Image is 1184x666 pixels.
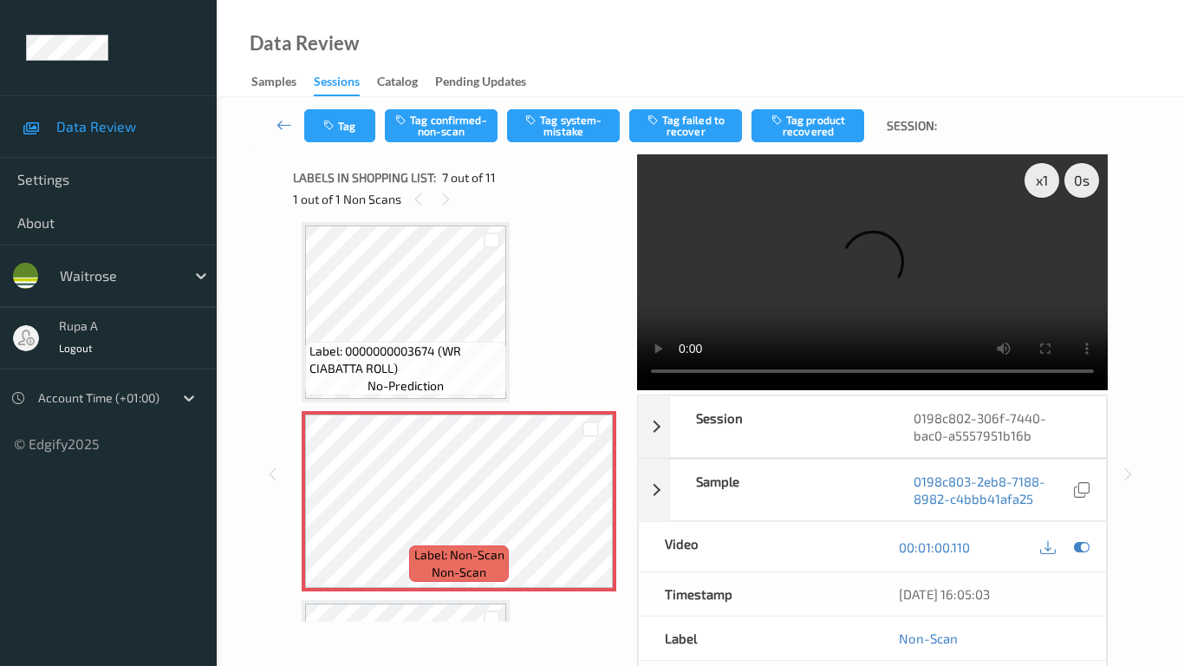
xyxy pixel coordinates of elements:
[377,73,418,95] div: Catalog
[1025,163,1059,198] div: x 1
[751,109,864,142] button: Tag product recovered
[435,70,543,95] a: Pending Updates
[304,109,375,142] button: Tag
[507,109,620,142] button: Tag system-mistake
[1064,163,1099,198] div: 0 s
[639,572,873,616] div: Timestamp
[888,396,1106,457] div: 0198c802-306f-7440-bac0-a5557951b16b
[314,70,377,96] a: Sessions
[639,617,873,660] div: Label
[887,117,937,134] span: Session:
[314,73,360,96] div: Sessions
[638,395,1107,458] div: Session0198c802-306f-7440-bac0-a5557951b16b
[414,546,504,564] span: Label: Non-Scan
[432,564,486,581] span: non-scan
[251,73,296,95] div: Samples
[638,459,1107,521] div: Sample0198c803-2eb8-7188-8982-c4bbb41afa25
[377,70,435,95] a: Catalog
[914,473,1070,507] a: 0198c803-2eb8-7188-8982-c4bbb41afa25
[385,109,498,142] button: Tag confirmed-non-scan
[250,35,359,52] div: Data Review
[293,169,436,186] span: Labels in shopping list:
[670,460,888,520] div: Sample
[899,585,1081,603] div: [DATE] 16:05:03
[629,109,742,142] button: Tag failed to recover
[368,377,444,395] span: no-prediction
[899,539,970,556] a: 00:01:00.110
[251,70,314,95] a: Samples
[442,169,496,186] span: 7 out of 11
[435,73,526,95] div: Pending Updates
[309,343,502,377] span: Label: 0000000003674 (WR CIABATTA ROLL)
[670,396,888,457] div: Session
[293,188,625,210] div: 1 out of 1 Non Scans
[639,522,873,571] div: Video
[899,630,958,647] a: Non-Scan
